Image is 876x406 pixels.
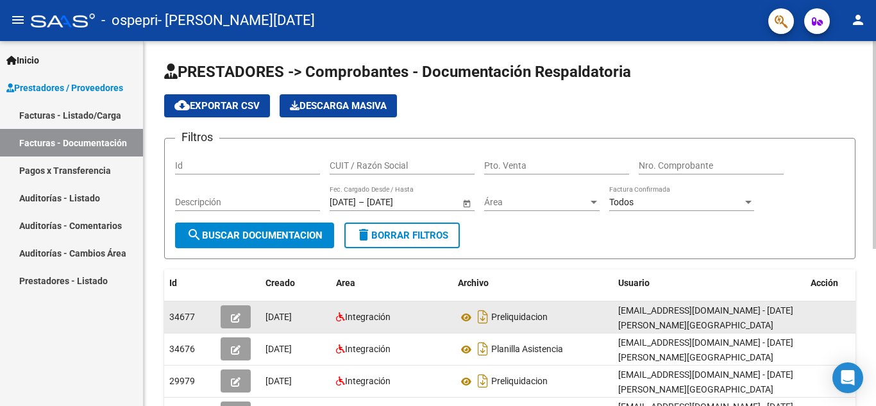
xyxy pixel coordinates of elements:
span: 34677 [169,312,195,322]
h3: Filtros [175,128,219,146]
button: Borrar Filtros [344,223,460,248]
span: PRESTADORES -> Comprobantes - Documentación Respaldatoria [164,63,631,81]
span: Integración [345,344,391,354]
button: Buscar Documentacion [175,223,334,248]
i: Descargar documento [475,371,491,391]
span: Prestadores / Proveedores [6,81,123,95]
i: Descargar documento [475,307,491,327]
span: [EMAIL_ADDRESS][DOMAIN_NAME] - [DATE][PERSON_NAME][GEOGRAPHIC_DATA] [618,305,793,330]
button: Exportar CSV [164,94,270,117]
mat-icon: cloud_download [174,97,190,113]
span: Area [336,278,355,288]
datatable-header-cell: Id [164,269,215,297]
span: 34676 [169,344,195,354]
mat-icon: search [187,227,202,242]
span: Usuario [618,278,650,288]
span: Buscar Documentacion [187,230,323,241]
datatable-header-cell: Creado [260,269,331,297]
div: Open Intercom Messenger [832,362,863,393]
span: - ospepri [101,6,158,35]
span: Preliquidacion [491,312,548,323]
span: Integración [345,376,391,386]
button: Descarga Masiva [280,94,397,117]
span: Exportar CSV [174,100,260,112]
i: Descargar documento [475,339,491,359]
span: Todos [609,197,634,207]
span: [EMAIL_ADDRESS][DOMAIN_NAME] - [DATE][PERSON_NAME][GEOGRAPHIC_DATA] [618,369,793,394]
app-download-masive: Descarga masiva de comprobantes (adjuntos) [280,94,397,117]
datatable-header-cell: Acción [805,269,870,297]
span: [DATE] [265,344,292,354]
button: Open calendar [460,196,473,210]
span: Borrar Filtros [356,230,448,241]
input: Fecha inicio [330,197,356,208]
span: Preliquidacion [491,376,548,387]
span: [DATE] [265,312,292,322]
span: Acción [811,278,838,288]
mat-icon: delete [356,227,371,242]
span: Planilla Asistencia [491,344,563,355]
span: – [358,197,364,208]
span: Id [169,278,177,288]
datatable-header-cell: Area [331,269,453,297]
span: Descarga Masiva [290,100,387,112]
datatable-header-cell: Usuario [613,269,805,297]
span: Integración [345,312,391,322]
span: Archivo [458,278,489,288]
mat-icon: menu [10,12,26,28]
datatable-header-cell: Archivo [453,269,613,297]
span: - [PERSON_NAME][DATE] [158,6,315,35]
input: Fecha fin [367,197,430,208]
span: [DATE] [265,376,292,386]
span: Creado [265,278,295,288]
span: [EMAIL_ADDRESS][DOMAIN_NAME] - [DATE][PERSON_NAME][GEOGRAPHIC_DATA] [618,337,793,362]
span: Inicio [6,53,39,67]
mat-icon: person [850,12,866,28]
span: Área [484,197,588,208]
span: 29979 [169,376,195,386]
